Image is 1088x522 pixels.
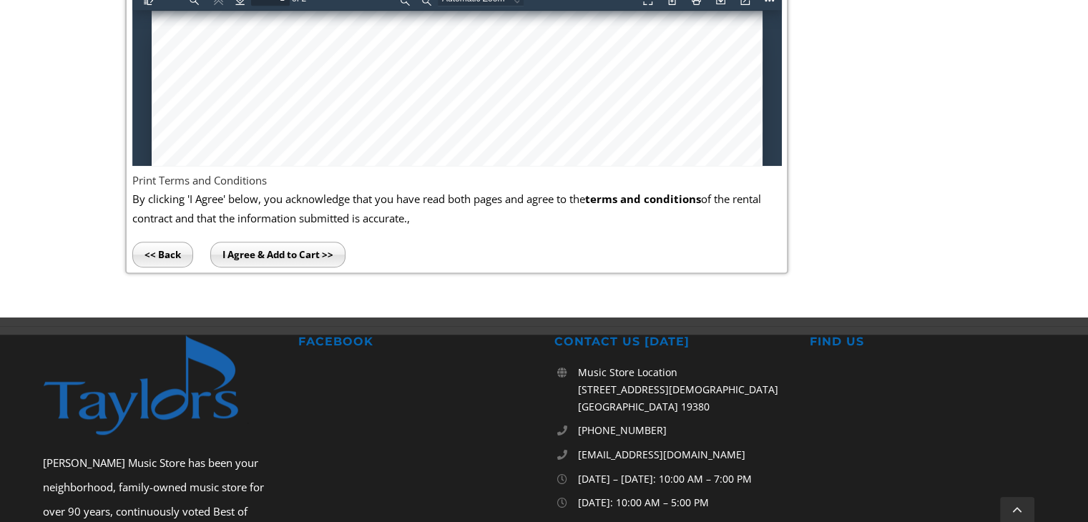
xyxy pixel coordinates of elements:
[578,446,790,463] a: [EMAIL_ADDRESS][DOMAIN_NAME]
[554,335,790,350] h2: CONTACT US [DATE]
[578,471,790,488] p: [DATE] – [DATE]: 10:00 AM – 7:00 PM
[578,494,790,511] p: [DATE]: 10:00 AM – 5:00 PM
[157,4,179,19] span: of 2
[578,448,745,461] span: [EMAIL_ADDRESS][DOMAIN_NAME]
[132,173,267,187] a: Print Terms and Conditions
[132,189,782,227] p: By clicking 'I Agree' below, you acknowledge that you have read both pages and agree to the of th...
[119,3,157,19] input: Page
[43,335,268,436] img: footer-logo
[132,242,193,267] input: << Back
[585,192,701,206] b: terms and conditions
[810,335,1045,350] h2: FIND US
[578,364,790,415] p: Music Store Location [STREET_ADDRESS][DEMOGRAPHIC_DATA] [GEOGRAPHIC_DATA] 19380
[305,4,407,19] select: Zoom
[210,242,345,267] input: I Agree & Add to Cart >>
[298,335,534,350] h2: FACEBOOK
[578,422,790,439] a: [PHONE_NUMBER]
